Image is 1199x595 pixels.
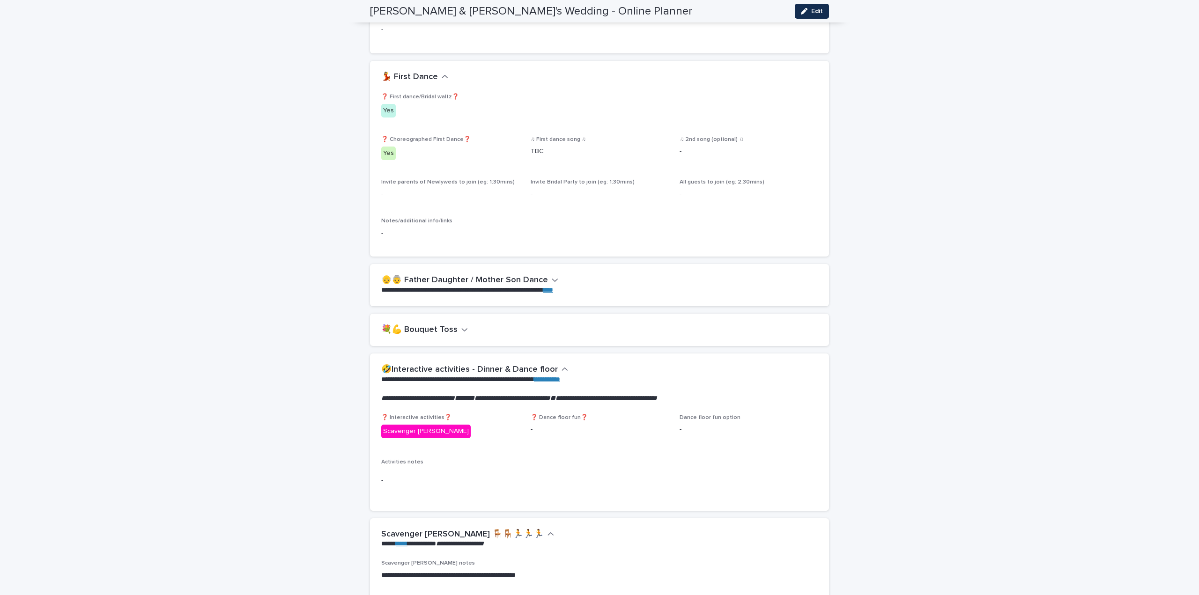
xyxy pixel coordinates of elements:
[381,72,438,82] h2: 💃 First Dance
[381,365,568,375] button: 🤣Interactive activities - Dinner & Dance floor
[811,8,823,15] span: Edit
[381,425,471,438] div: Scavenger [PERSON_NAME]
[531,179,635,185] span: Invite Bridal Party to join (eg: 1:30mins)
[531,425,669,434] p: -
[381,94,459,100] span: ❓ First dance/Bridal waltz❓
[531,137,586,142] span: ♫ First dance song ♫
[381,72,448,82] button: 💃 First Dance
[381,275,548,286] h2: 👴👵 Father Daughter / Mother Son Dance
[680,179,764,185] span: All guests to join (eg: 2:30mins)
[381,459,423,465] span: Activities notes
[531,189,669,199] p: -
[381,179,515,185] span: Invite parents of Newlyweds to join (eg: 1:30mins)
[381,529,544,540] h2: Scavenger [PERSON_NAME] 🪑🪑🏃🏃🏃
[381,415,451,420] span: ❓ Interactive activities❓
[381,189,519,199] p: -
[381,365,558,375] h2: 🤣Interactive activities - Dinner & Dance floor
[680,425,818,434] p: -
[370,5,692,18] h2: [PERSON_NAME] & [PERSON_NAME]'s Wedding - Online Planner
[381,104,396,118] div: Yes
[381,218,452,224] span: Notes/additional info/links
[381,529,554,540] button: Scavenger [PERSON_NAME] 🪑🪑🏃🏃🏃
[381,325,468,335] button: 💐💪 Bouquet Toss
[680,415,740,420] span: Dance floor fun option
[531,415,588,420] span: ❓ Dance floor fun❓
[680,147,818,156] p: -
[531,147,669,156] p: TBC
[795,4,829,19] button: Edit
[381,476,818,485] p: -
[680,189,818,199] p: -
[381,147,396,160] div: Yes
[381,228,818,238] p: -
[381,560,475,566] span: Scavenger [PERSON_NAME] notes
[381,275,558,286] button: 👴👵 Father Daughter / Mother Son Dance
[381,325,458,335] h2: 💐💪 Bouquet Toss
[381,25,818,35] p: -
[381,137,471,142] span: ❓ Choreographed First Dance❓
[680,137,743,142] span: ♫ 2nd song (optional) ♫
